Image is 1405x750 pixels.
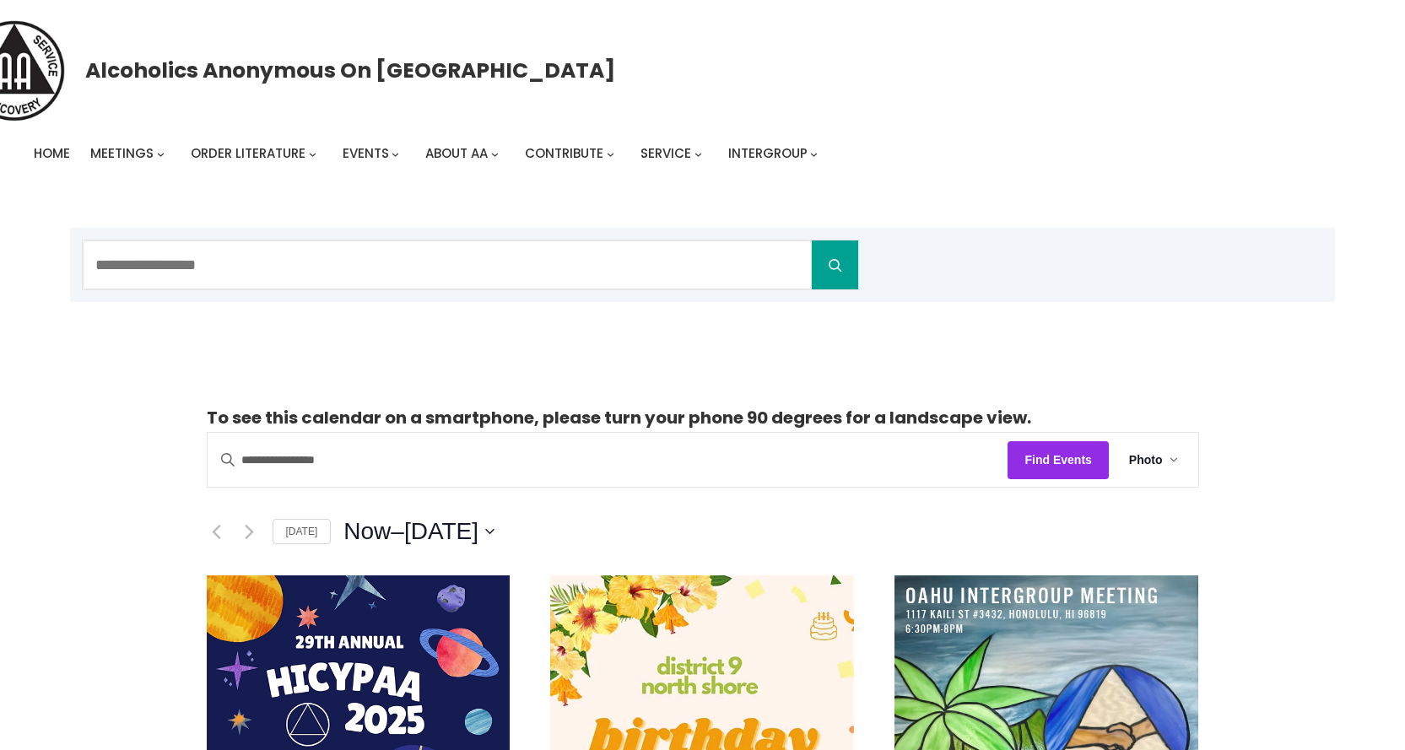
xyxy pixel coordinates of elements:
span: – [391,515,404,548]
span: [DATE] [404,515,478,548]
a: Service [640,142,691,165]
span: About AA [425,144,488,162]
button: Click to toggle datepicker [343,515,494,548]
span: Now [343,515,391,548]
span: Home [34,144,70,162]
button: Intergroup submenu [810,150,818,158]
a: Previous Events [207,521,227,542]
button: Contribute submenu [607,150,614,158]
a: Meetings [90,142,154,165]
a: Alcoholics Anonymous on [GEOGRAPHIC_DATA] [85,51,615,89]
span: Intergroup [728,144,808,162]
span: Service [640,144,691,162]
nav: Intergroup [34,142,824,165]
a: Login [1240,186,1283,228]
span: Photo [1129,451,1163,470]
span: Meetings [90,144,154,162]
button: Service submenu [694,150,702,158]
input: Enter Keyword. Search for events by Keyword. [208,434,1008,487]
span: Order Literature [191,144,305,162]
button: Order Literature submenu [309,150,316,158]
span: Contribute [525,144,603,162]
a: Next Events [240,521,260,542]
a: About AA [425,142,488,165]
a: Home [34,142,70,165]
button: About AA submenu [491,150,499,158]
a: Contribute [525,142,603,165]
button: Find Events [1008,441,1108,479]
a: Intergroup [728,142,808,165]
a: Events [343,142,389,165]
button: Photo [1109,433,1198,487]
strong: To see this calendar on a smartphone, please turn your phone 90 degrees for a landscape view. [207,406,1031,429]
span: Events [343,144,389,162]
button: Meetings submenu [157,150,165,158]
button: Search [812,240,858,289]
button: 0 items in cart, total price of $0.00 [1303,192,1335,224]
a: [DATE] [273,519,332,545]
button: Events submenu [392,150,399,158]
